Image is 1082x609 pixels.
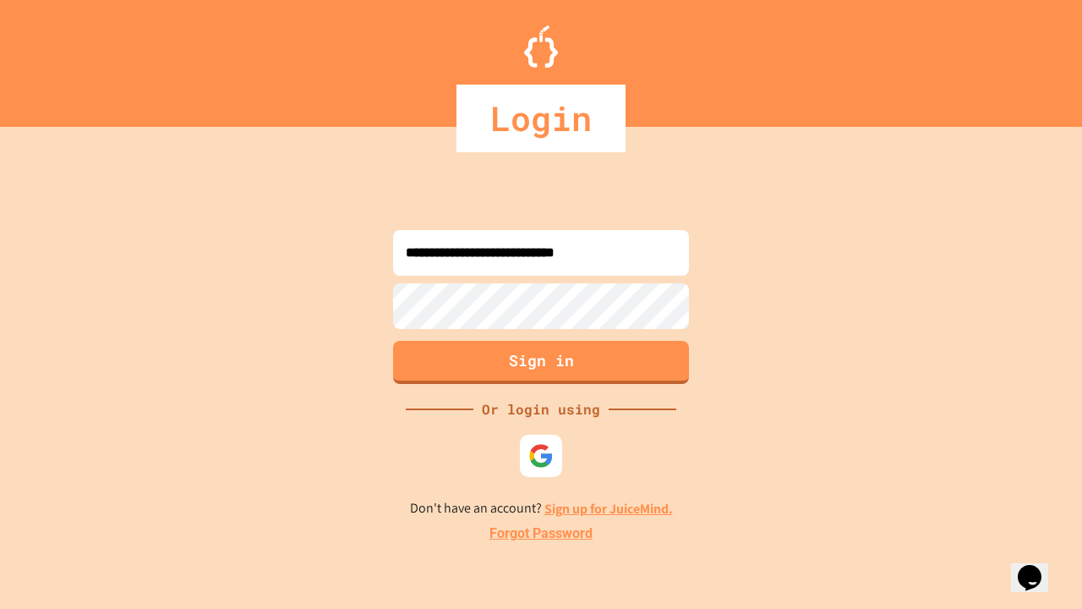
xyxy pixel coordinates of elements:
img: google-icon.svg [528,443,554,469]
div: Or login using [473,399,609,420]
div: Login [456,85,626,152]
p: Don't have an account? [410,498,673,519]
a: Forgot Password [489,524,593,544]
iframe: chat widget [1011,541,1065,592]
button: Sign in [393,341,689,384]
img: Logo.svg [524,25,558,68]
iframe: chat widget [942,468,1065,540]
a: Sign up for JuiceMind. [544,500,673,518]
